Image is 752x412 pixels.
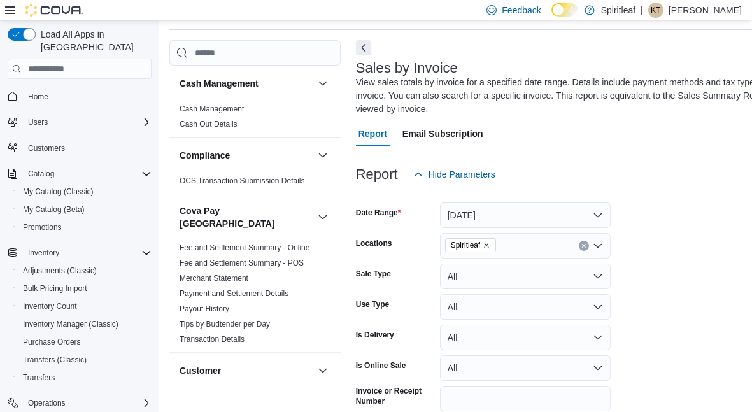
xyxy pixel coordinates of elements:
button: Customer [180,364,313,377]
span: Merchant Statement [180,273,248,283]
a: Transaction Details [180,335,245,344]
span: Operations [28,398,66,408]
span: Bulk Pricing Import [18,281,152,296]
button: Home [3,87,157,105]
label: Is Online Sale [356,360,406,371]
input: Dark Mode [551,3,578,17]
span: Spiritleaf [451,239,481,252]
button: Customer [315,363,330,378]
button: Hide Parameters [408,162,500,187]
span: Cash Out Details [180,119,238,129]
button: Bulk Pricing Import [13,280,157,297]
h3: Sales by Invoice [356,60,458,76]
a: Adjustments (Classic) [18,263,102,278]
a: Bulk Pricing Import [18,281,92,296]
span: Payout History [180,304,229,314]
button: Next [356,40,371,55]
span: Users [23,115,152,130]
span: Home [23,88,152,104]
button: Customers [3,139,157,157]
button: Operations [3,394,157,412]
button: Remove Spiritleaf from selection in this group [483,241,490,249]
a: Home [23,89,53,104]
button: Adjustments (Classic) [13,262,157,280]
span: Catalog [23,166,152,181]
button: All [440,355,611,381]
button: Inventory Count [13,297,157,315]
span: Transfers (Classic) [18,352,152,367]
button: Inventory Manager (Classic) [13,315,157,333]
button: All [440,294,611,320]
span: Feedback [502,4,541,17]
a: Transfers (Classic) [18,352,92,367]
a: Purchase Orders [18,334,86,350]
a: Tips by Budtender per Day [180,320,270,329]
p: [PERSON_NAME] [669,3,742,18]
button: Users [3,113,157,131]
a: My Catalog (Beta) [18,202,90,217]
button: Open list of options [593,241,603,251]
p: Spiritleaf [601,3,635,18]
button: Inventory [3,244,157,262]
span: Fee and Settlement Summary - POS [180,258,304,268]
span: Home [28,92,48,102]
button: All [440,264,611,289]
span: Cash Management [180,104,244,114]
button: Purchase Orders [13,333,157,351]
span: Tips by Budtender per Day [180,319,270,329]
button: Transfers [13,369,157,387]
button: Catalog [23,166,59,181]
button: Cash Management [180,77,313,90]
a: Customers [23,141,70,156]
button: Inventory [23,245,64,260]
a: Payment and Settlement Details [180,289,288,298]
span: Operations [23,395,152,411]
span: Inventory Count [23,301,77,311]
span: Inventory Count [18,299,152,314]
p: | [641,3,643,18]
a: Fee and Settlement Summary - POS [180,259,304,267]
button: [DATE] [440,202,611,228]
span: My Catalog (Classic) [23,187,94,197]
span: Inventory Manager (Classic) [18,316,152,332]
label: Use Type [356,299,389,309]
div: Compliance [169,173,341,194]
span: OCS Transaction Submission Details [180,176,305,186]
div: Kyle T [648,3,663,18]
button: My Catalog (Beta) [13,201,157,218]
span: Purchase Orders [18,334,152,350]
span: Adjustments (Classic) [23,266,97,276]
label: Date Range [356,208,401,218]
span: Fee and Settlement Summary - Online [180,243,310,253]
button: Compliance [315,148,330,163]
a: My Catalog (Classic) [18,184,99,199]
span: Load All Apps in [GEOGRAPHIC_DATA] [36,28,152,53]
a: Fee and Settlement Summary - Online [180,243,310,252]
button: Operations [23,395,71,411]
span: Inventory Manager (Classic) [23,319,118,329]
span: Catalog [28,169,54,179]
span: Report [358,121,387,146]
button: Compliance [180,149,313,162]
span: Transfers (Classic) [23,355,87,365]
span: Promotions [18,220,152,235]
button: Clear input [579,241,589,251]
span: Purchase Orders [23,337,81,347]
a: Promotions [18,220,67,235]
h3: Customer [180,364,221,377]
div: Cova Pay [GEOGRAPHIC_DATA] [169,240,341,352]
a: Cash Out Details [180,120,238,129]
a: Inventory Count [18,299,82,314]
span: Bulk Pricing Import [23,283,87,294]
button: Cova Pay [GEOGRAPHIC_DATA] [180,204,313,230]
span: KT [651,3,660,18]
label: Is Delivery [356,330,394,340]
button: Cova Pay [GEOGRAPHIC_DATA] [315,210,330,225]
label: Invoice or Receipt Number [356,386,435,406]
a: OCS Transaction Submission Details [180,176,305,185]
span: Customers [23,140,152,156]
span: Transaction Details [180,334,245,345]
button: Promotions [13,218,157,236]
